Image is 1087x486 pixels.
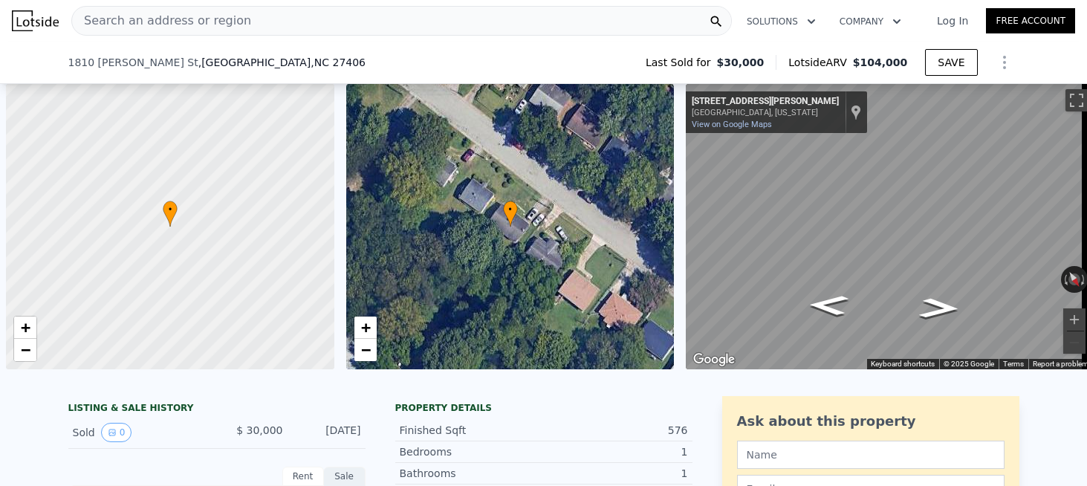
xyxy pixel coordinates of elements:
a: Terms [1003,360,1024,368]
div: Ask about this property [737,411,1005,432]
div: • [163,201,178,227]
div: Sale [324,467,366,486]
a: Zoom out [354,339,377,361]
span: + [360,318,370,337]
img: Lotside [12,10,59,31]
div: LISTING & SALE HISTORY [68,402,366,417]
button: View historical data [101,423,132,442]
span: , NC 27406 [311,56,366,68]
span: − [21,340,30,359]
button: Solutions [735,8,828,35]
a: Zoom in [14,317,36,339]
span: • [503,203,518,216]
span: $30,000 [717,55,765,70]
div: Bathrooms [400,466,544,481]
button: Keyboard shortcuts [871,359,935,369]
div: 1 [544,444,688,459]
div: [GEOGRAPHIC_DATA], [US_STATE] [692,108,839,117]
img: Google [689,350,739,369]
div: [DATE] [295,423,361,442]
div: Finished Sqft [400,423,544,438]
path: Go Northwest, Larkin St [902,294,976,323]
a: View on Google Maps [692,120,772,129]
button: Company [828,8,913,35]
a: Zoom in [354,317,377,339]
a: Zoom out [14,339,36,361]
span: + [21,318,30,337]
button: Zoom in [1063,308,1086,331]
a: Log In [919,13,986,28]
span: Last Sold for [646,55,717,70]
button: SAVE [925,49,977,76]
div: [STREET_ADDRESS][PERSON_NAME] [692,96,839,108]
div: 1 [544,466,688,481]
div: Rent [282,467,324,486]
span: 1810 [PERSON_NAME] St [68,55,198,70]
a: Show location on map [851,104,861,120]
span: − [360,340,370,359]
div: Property details [395,402,692,414]
span: $104,000 [853,56,908,68]
button: Zoom out [1063,331,1086,354]
input: Name [737,441,1005,469]
a: Open this area in Google Maps (opens a new window) [689,350,739,369]
button: Reset the view [1062,265,1086,294]
button: Rotate counterclockwise [1061,266,1069,293]
div: 576 [544,423,688,438]
a: Free Account [986,8,1075,33]
span: © 2025 Google [944,360,994,368]
span: • [163,203,178,216]
div: Sold [73,423,205,442]
button: Show Options [990,48,1019,77]
path: Go Southeast, Larkin St [791,291,866,320]
span: , [GEOGRAPHIC_DATA] [198,55,366,70]
span: $ 30,000 [236,424,282,436]
span: Lotside ARV [788,55,852,70]
div: Bedrooms [400,444,544,459]
span: Search an address or region [72,12,251,30]
div: • [503,201,518,227]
